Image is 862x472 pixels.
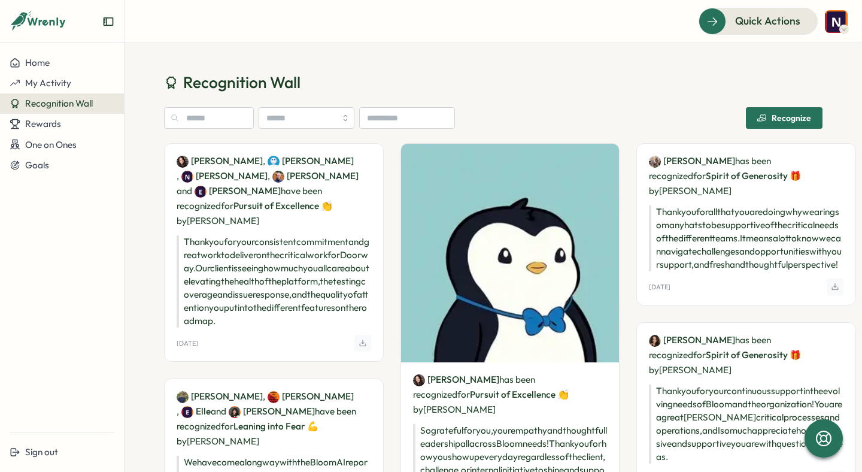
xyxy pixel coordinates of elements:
img: Isabel Shaw [649,156,661,168]
span: One on Ones [25,139,77,150]
span: Rewards [25,118,61,129]
span: Quick Actions [735,13,800,29]
span: Home [25,57,50,68]
button: Recognize [746,107,822,129]
p: [DATE] [649,283,670,291]
span: Pursuit of Excellence 👏 [233,200,332,211]
p: Thank you for all that you are doing why wearing so many hats to be supportive of the critical ne... [649,205,843,271]
a: ElleElle [181,405,211,418]
img: Eric McGarry [195,186,207,198]
span: , [263,153,354,168]
span: Sign out [25,446,58,458]
a: Kathy Cheng[PERSON_NAME] [177,155,263,168]
img: Sarah Keller [268,156,280,168]
span: for [457,389,470,400]
a: Isabelle Hirschy[PERSON_NAME] [229,405,315,418]
img: Kathy Cheng [177,156,189,168]
span: for [693,349,706,361]
a: Isabel Shaw[PERSON_NAME] [649,155,735,168]
img: Franchesca Rybar [649,335,661,347]
span: , [177,168,268,183]
img: Morgan Ludtke [272,171,284,183]
img: Nick Norena [825,10,848,33]
img: Nick Norena [181,171,193,183]
p: has been recognized by [PERSON_NAME] [413,372,608,417]
p: [DATE] [177,340,198,347]
span: for [221,420,233,432]
a: Kathy Cheng[PERSON_NAME] [413,373,499,386]
p: has been recognized by [PERSON_NAME] [649,332,843,377]
span: My Activity [25,77,71,89]
span: , [263,389,354,404]
img: Isabelle Hirschy [229,406,241,418]
p: have been recognized by [PERSON_NAME] [177,153,371,228]
img: Elle [181,406,193,418]
p: has been recognized by [PERSON_NAME] [649,153,843,198]
span: Leaning into Fear 💪 [233,420,318,432]
a: Morgan Ludtke[PERSON_NAME] [272,170,359,183]
a: Chad Brokaw[PERSON_NAME] [177,390,263,403]
span: , [268,168,359,183]
span: and [177,184,192,198]
p: Thank you for your consistent commitment and great work to deliver on the critical work for Doorw... [177,235,371,328]
p: Thank you for your continuous support in the evolving needs of Bloom and the organization! You ar... [649,385,843,464]
a: Sarah Keller[PERSON_NAME] [268,155,354,168]
a: Cade Wolcott[PERSON_NAME] [268,390,354,403]
span: for [693,170,706,181]
span: Recognition Wall [25,98,93,109]
a: Nick Norena[PERSON_NAME] [181,170,268,183]
span: and [211,405,226,418]
span: Recognition Wall [183,72,301,93]
p: have been recognized by [PERSON_NAME] [177,389,371,449]
span: for [221,200,233,211]
img: Recognition Image [401,144,620,362]
a: Franchesca Rybar[PERSON_NAME] [649,334,735,347]
img: Cade Wolcott [268,391,280,403]
span: Spirit of Generosity 🎁 [706,170,801,181]
span: , [177,404,211,419]
span: Goals [25,159,49,171]
img: Kathy Cheng [413,374,425,386]
button: Expand sidebar [102,16,114,28]
button: Quick Actions [699,8,818,34]
div: Recognize [757,113,811,123]
span: Spirit of Generosity 🎁 [706,349,801,361]
span: Pursuit of Excellence 👏 [470,389,569,400]
a: Eric McGarry[PERSON_NAME] [195,184,281,198]
img: Chad Brokaw [177,391,189,403]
